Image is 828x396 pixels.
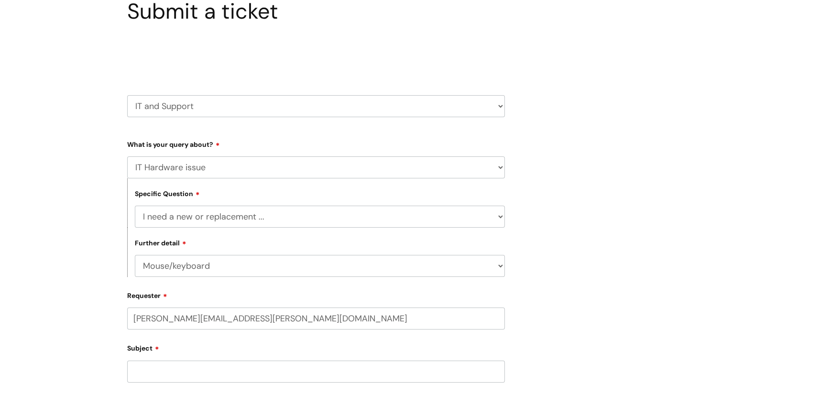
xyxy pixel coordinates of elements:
[135,238,186,247] label: Further detail
[127,137,505,149] label: What is your query about?
[127,288,505,300] label: Requester
[135,188,200,198] label: Specific Question
[127,308,505,330] input: Email
[127,46,505,64] h2: Select issue type
[127,341,505,352] label: Subject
